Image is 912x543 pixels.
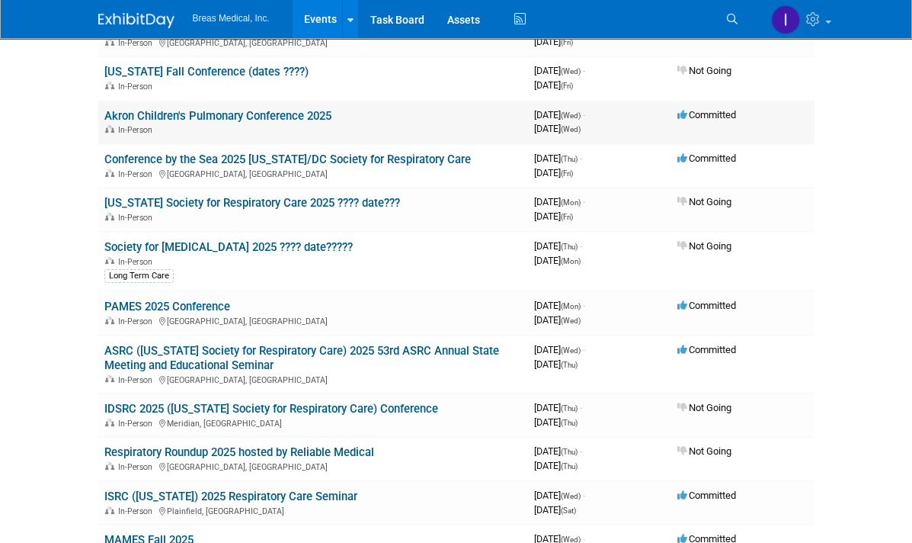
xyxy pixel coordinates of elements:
[534,416,578,428] span: [DATE]
[104,109,331,123] a: Akron Children's Pulmonary Conference 2025
[677,65,731,76] span: Not Going
[677,490,736,501] span: Committed
[561,361,578,369] span: (Thu)
[105,419,114,426] img: In-Person Event
[534,210,573,222] span: [DATE]
[105,38,114,46] img: In-Person Event
[561,169,573,178] span: (Fri)
[118,462,157,472] span: In-Person
[771,5,800,34] img: Inga Dolezar
[104,167,522,179] div: [GEOGRAPHIC_DATA], [GEOGRAPHIC_DATA]
[534,123,581,134] span: [DATE]
[104,504,522,516] div: Plainfield, [GEOGRAPHIC_DATA]
[534,65,585,76] span: [DATE]
[534,504,576,516] span: [DATE]
[534,300,585,311] span: [DATE]
[677,402,731,413] span: Not Going
[104,36,522,48] div: [GEOGRAPHIC_DATA], [GEOGRAPHIC_DATA]
[561,462,578,471] span: (Thu)
[104,344,499,372] a: ASRC ([US_STATE] Society for Respiratory Care) 2025 53rd ASRC Annual State Meeting and Educationa...
[534,460,578,471] span: [DATE]
[534,79,573,91] span: [DATE]
[561,302,581,310] span: (Mon)
[105,462,114,470] img: In-Person Event
[677,196,731,207] span: Not Going
[534,167,573,178] span: [DATE]
[561,198,581,207] span: (Mon)
[105,316,114,324] img: In-Person Event
[534,255,581,266] span: [DATE]
[534,240,582,252] span: [DATE]
[105,82,114,89] img: In-Person Event
[561,506,576,515] span: (Sat)
[105,506,114,514] img: In-Person Event
[104,300,230,313] a: PAMES 2025 Conference
[583,344,585,355] span: -
[118,419,157,429] span: In-Person
[561,82,573,90] span: (Fri)
[534,153,582,164] span: [DATE]
[105,169,114,177] img: In-Person Event
[677,153,736,164] span: Committed
[118,257,157,267] span: In-Person
[534,196,585,207] span: [DATE]
[105,213,114,220] img: In-Person Event
[104,445,374,459] a: Respiratory Roundup 2025 hosted by Reliable Medical
[677,445,731,457] span: Not Going
[534,490,585,501] span: [DATE]
[104,314,522,326] div: [GEOGRAPHIC_DATA], [GEOGRAPHIC_DATA]
[561,38,573,47] span: (Fri)
[98,13,174,28] img: ExhibitDay
[583,490,585,501] span: -
[118,169,157,179] span: In-Person
[118,375,157,385] span: In-Person
[534,344,585,355] span: [DATE]
[534,36,573,47] span: [DATE]
[677,109,736,120] span: Committed
[580,153,582,164] span: -
[105,125,114,133] img: In-Person Event
[118,82,157,92] span: In-Person
[677,300,736,311] span: Committed
[561,243,578,251] span: (Thu)
[561,125,581,133] span: (Wed)
[105,257,114,265] img: In-Person Event
[561,213,573,221] span: (Fri)
[561,111,581,120] span: (Wed)
[583,109,585,120] span: -
[561,155,578,163] span: (Thu)
[583,300,585,311] span: -
[193,13,270,24] span: Breas Medical, Inc.
[534,402,582,413] span: [DATE]
[561,419,578,427] span: (Thu)
[561,492,581,500] span: (Wed)
[118,38,157,48] span: In-Person
[104,65,309,79] a: [US_STATE] Fall Conference (dates ????)
[104,269,174,283] div: Long Term Care
[104,460,522,472] div: [GEOGRAPHIC_DATA], [GEOGRAPHIC_DATA]
[677,240,731,252] span: Not Going
[580,445,582,457] span: -
[534,358,578,370] span: [DATE]
[104,196,400,210] a: [US_STATE] Society for Respiratory Care 2025 ???? date???
[104,373,522,385] div: [GEOGRAPHIC_DATA], [GEOGRAPHIC_DATA]
[580,240,582,252] span: -
[580,402,582,413] span: -
[118,213,157,223] span: In-Person
[104,240,353,254] a: Society for [MEDICAL_DATA] 2025 ???? date?????
[534,109,585,120] span: [DATE]
[583,196,585,207] span: -
[561,316,581,325] span: (Wed)
[561,257,581,265] span: (Mon)
[118,125,157,135] span: In-Person
[534,314,581,326] span: [DATE]
[104,416,522,429] div: Meridian, [GEOGRAPHIC_DATA]
[561,346,581,355] span: (Wed)
[561,404,578,413] span: (Thu)
[104,153,471,166] a: Conference by the Sea 2025 [US_STATE]/DC Society for Respiratory Care
[677,344,736,355] span: Committed
[118,316,157,326] span: In-Person
[104,490,357,503] a: ISRC ([US_STATE]) 2025 Respiratory Care Seminar
[561,448,578,456] span: (Thu)
[583,65,585,76] span: -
